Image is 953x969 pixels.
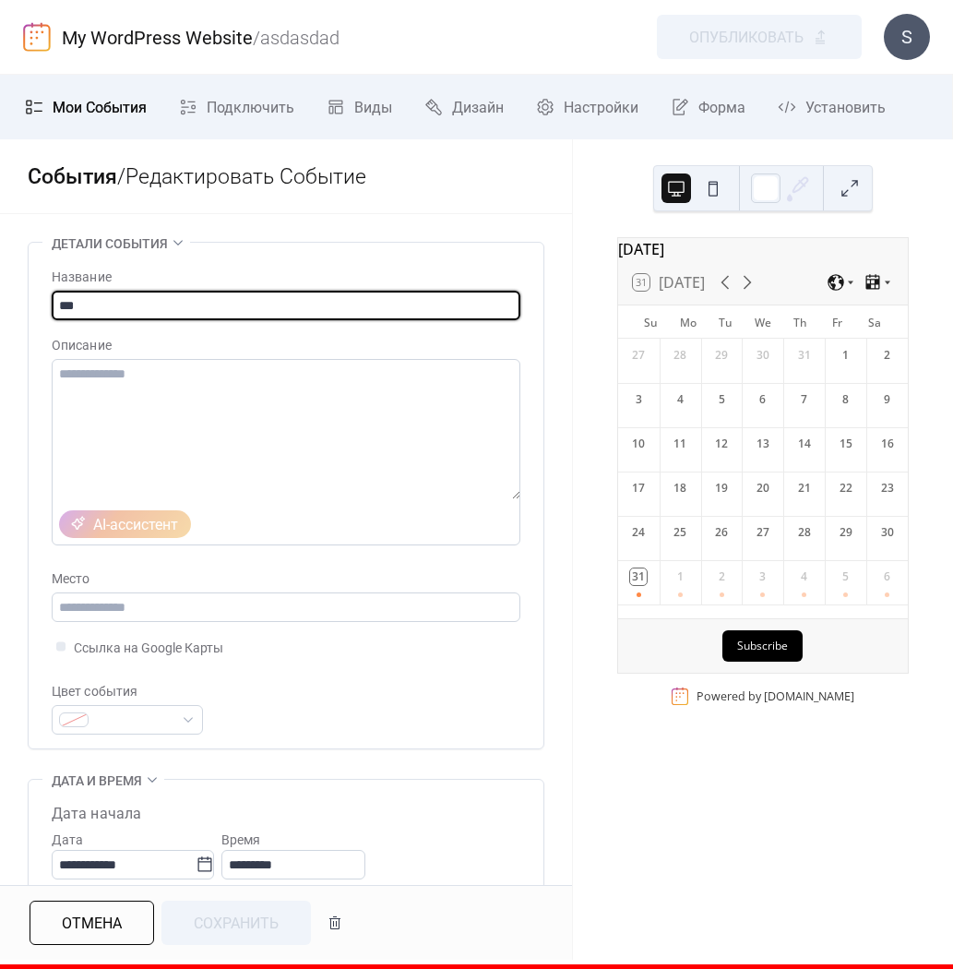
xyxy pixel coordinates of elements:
div: 15 [838,436,854,452]
div: 27 [755,524,771,541]
span: Отмена [62,913,122,935]
div: [DATE] [618,238,908,260]
button: Subscribe [722,630,803,662]
div: 3 [755,568,771,585]
div: 2 [713,568,730,585]
div: 6 [879,568,896,585]
div: Описание [52,334,517,356]
div: Fr [818,305,855,339]
div: 4 [672,391,688,408]
a: My WordPress Website [62,27,253,49]
span: Настройки [564,97,638,119]
div: 26 [713,524,730,541]
a: Установить [764,82,899,132]
img: logo [23,22,51,52]
span: Мои События [53,97,147,119]
div: S [884,14,930,60]
div: Название [52,266,517,288]
div: We [745,305,781,339]
button: Отмена [30,901,154,945]
div: 9 [879,391,896,408]
a: Мои События [11,82,161,132]
div: 31 [630,568,647,585]
div: Mo [670,305,707,339]
div: 4 [796,568,813,585]
div: 1 [672,568,688,585]
div: 1 [838,347,854,364]
div: Дата начала [52,803,141,825]
span: / Редактировать Событие [117,164,366,189]
span: Детали события [52,233,168,255]
span: Ссылка на Google Карты [74,637,223,659]
div: Tu [707,305,744,339]
div: 5 [713,391,730,408]
span: Виды [354,97,392,119]
div: 24 [630,524,647,541]
div: 5 [838,568,854,585]
div: Powered by [697,688,854,704]
span: Время [221,829,260,851]
div: 16 [879,436,896,452]
b: asdasdad [260,27,340,49]
div: 29 [713,347,730,364]
div: 30 [879,524,896,541]
div: 14 [796,436,813,452]
div: 11 [672,436,688,452]
div: 2 [879,347,896,364]
div: 7 [796,391,813,408]
div: 29 [838,524,854,541]
span: Дизайн [452,97,504,119]
div: 25 [672,524,688,541]
span: Форма [698,97,745,119]
div: 22 [838,480,854,496]
div: Th [781,305,818,339]
b: / [253,27,260,49]
div: 10 [630,436,647,452]
a: Виды [313,82,406,132]
div: 6 [755,391,771,408]
a: События [28,164,117,189]
div: 21 [796,480,813,496]
div: Su [633,305,670,339]
span: Дата [52,829,83,851]
a: Настройки [522,82,652,132]
a: Форма [657,82,759,132]
div: 23 [879,480,896,496]
div: 17 [630,480,647,496]
span: Установить [805,97,886,119]
div: Sa [856,305,893,339]
span: Подключить [207,97,294,119]
div: 30 [755,347,771,364]
div: 28 [796,524,813,541]
div: 18 [672,480,688,496]
span: Дата и время [52,770,142,792]
a: [DOMAIN_NAME] [764,688,854,704]
a: Дизайн [411,82,518,132]
div: Место [52,568,517,590]
div: 28 [672,347,688,364]
div: 3 [630,391,647,408]
div: 31 [796,347,813,364]
div: 13 [755,436,771,452]
div: 19 [713,480,730,496]
a: Подключить [165,82,308,132]
div: Цвет события [52,680,199,702]
div: 20 [755,480,771,496]
div: 8 [838,391,854,408]
div: 27 [630,347,647,364]
div: 12 [713,436,730,452]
